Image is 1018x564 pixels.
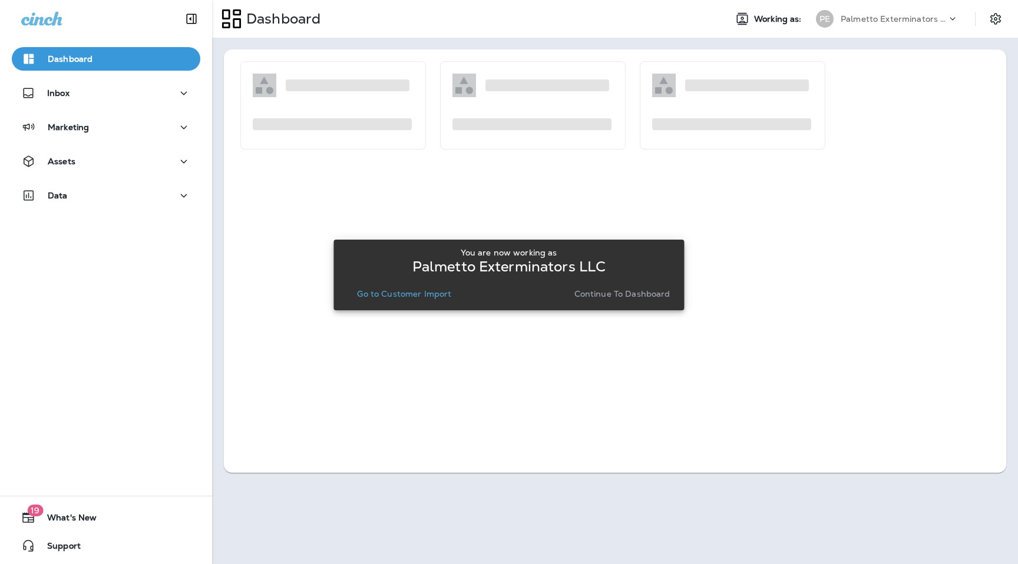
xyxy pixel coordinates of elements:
[985,8,1006,29] button: Settings
[12,81,200,105] button: Inbox
[754,14,804,24] span: Working as:
[12,150,200,173] button: Assets
[48,157,75,166] p: Assets
[816,10,834,28] div: PE
[12,534,200,558] button: Support
[12,184,200,207] button: Data
[35,513,97,527] span: What's New
[12,506,200,529] button: 19What's New
[48,122,89,132] p: Marketing
[35,541,81,555] span: Support
[48,191,68,200] p: Data
[841,14,947,24] p: Palmetto Exterminators LLC
[27,505,43,516] span: 19
[412,262,606,271] p: Palmetto Exterminators LLC
[352,286,456,302] button: Go to Customer Import
[357,289,451,298] p: Go to Customer Import
[47,88,70,98] p: Inbox
[12,47,200,71] button: Dashboard
[12,115,200,139] button: Marketing
[175,7,208,31] button: Collapse Sidebar
[48,54,92,64] p: Dashboard
[461,248,557,257] p: You are now working as
[242,10,320,28] p: Dashboard
[574,289,670,298] p: Continue to Dashboard
[570,286,675,302] button: Continue to Dashboard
